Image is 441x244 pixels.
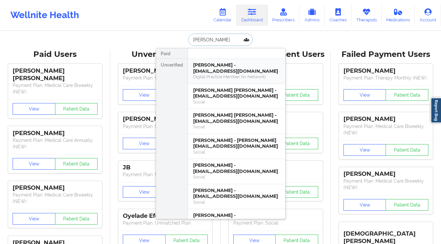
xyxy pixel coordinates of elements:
[325,5,352,26] a: Coaches
[386,199,428,211] button: Patient Data
[193,212,280,224] div: [PERSON_NAME] - [EMAIL_ADDRESS][DOMAIN_NAME]
[209,5,237,26] a: Calendar
[352,5,382,26] a: Therapists
[343,170,428,178] div: [PERSON_NAME]
[343,67,428,75] div: [PERSON_NAME]
[123,138,166,149] button: View
[193,87,280,99] div: [PERSON_NAME] [PERSON_NAME] - [EMAIL_ADDRESS][DOMAIN_NAME]
[343,144,386,156] button: View
[123,123,208,130] p: Payment Plan : Unmatched Plan
[55,158,98,170] button: Patient Data
[123,220,208,226] p: Payment Plan : Unmatched Plan
[237,5,268,26] a: Dashboard
[193,99,280,105] div: Social
[13,103,55,115] button: View
[343,178,428,191] p: Payment Plan : Medical Care Biweekly (NEW)
[55,103,98,115] button: Patient Data
[193,162,280,174] div: [PERSON_NAME] - [EMAIL_ADDRESS][DOMAIN_NAME]
[382,5,415,26] a: Medications
[13,158,55,170] button: View
[115,49,216,59] div: Unverified Users
[275,186,318,198] button: Patient Data
[299,5,325,26] a: Admins
[123,171,208,178] p: Payment Plan : Unmatched Plan
[193,199,280,205] div: Social
[123,67,208,75] div: [PERSON_NAME]
[193,74,280,80] div: Digital Practice Member (In-Network)
[13,192,98,205] p: Payment Plan : Medical Care Biweekly (NEW)
[343,115,428,123] div: [PERSON_NAME]
[343,89,386,101] button: View
[193,187,280,199] div: [PERSON_NAME] - [EMAIL_ADDRESS][DOMAIN_NAME]
[123,115,208,123] div: [PERSON_NAME]
[233,220,318,226] p: Payment Plan : Social
[343,199,386,211] button: View
[193,112,280,124] div: [PERSON_NAME] [PERSON_NAME] - [EMAIL_ADDRESS][DOMAIN_NAME]
[268,5,300,26] a: Prescribers
[123,186,166,198] button: View
[55,213,98,225] button: Patient Data
[193,174,280,180] div: Social
[13,67,98,82] div: [PERSON_NAME] [PERSON_NAME]
[193,124,280,130] div: Social
[386,144,428,156] button: Patient Data
[123,75,208,81] p: Payment Plan : Unmatched Plan
[13,130,98,137] div: [PERSON_NAME]
[431,98,441,123] a: Report Bug
[13,213,55,225] button: View
[386,89,428,101] button: Patient Data
[13,82,98,95] p: Payment Plan : Medical Care Biweekly (NEW)
[415,5,441,26] a: Account
[343,123,428,136] p: Payment Plan : Medical Care Biweekly (NEW)
[193,62,280,74] div: [PERSON_NAME] - [EMAIL_ADDRESS][DOMAIN_NAME]
[123,164,208,171] div: JB
[335,49,436,59] div: Failed Payment Users
[5,49,106,59] div: Paid Users
[343,75,428,81] p: Payment Plan : Therapy Monthly (NEW)
[123,212,208,220] div: Oyelade Efe
[193,137,280,149] div: [PERSON_NAME] - [PERSON_NAME][EMAIL_ADDRESS][DOMAIN_NAME]
[275,138,318,149] button: Patient Data
[193,149,280,155] div: Social
[123,89,166,101] button: View
[13,184,98,192] div: [PERSON_NAME]
[13,137,98,150] p: Payment Plan : Medical Care Annually (NEW)
[275,89,318,101] button: Patient Data
[156,48,188,59] div: Paid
